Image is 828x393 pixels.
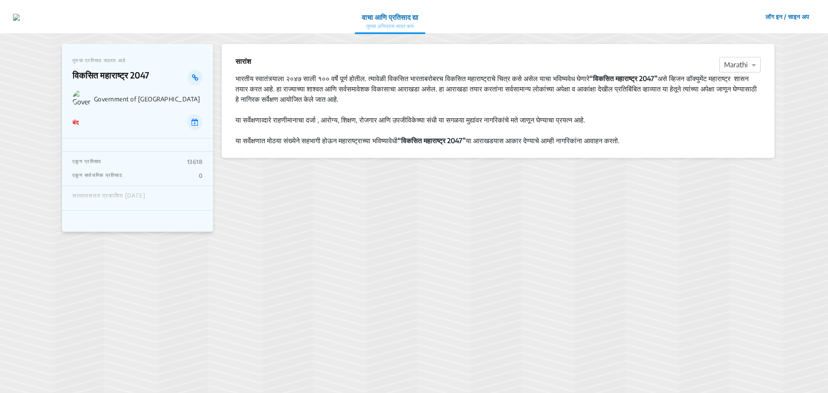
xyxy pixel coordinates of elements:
[235,115,761,125] div: या सर्वेक्षणाव्दारे राहणीमानाचा दर्जा , आरोग्य, शिक्षण, रोजगार आणि उपजीविकेच्या संधी या सगळया मुद...
[235,56,251,66] p: सारांश
[72,57,203,63] p: तुमचा प्रतिसाद पाठवत आहे
[72,90,91,108] img: Government of Maharashtra logo
[72,70,188,85] p: विकसित महाराष्ट्र 2047
[72,192,145,204] div: सल्लामसलत प्रकाशित [DATE]
[187,158,203,165] p: 13618
[94,95,203,103] p: Government of [GEOGRAPHIC_DATA]
[72,172,122,179] p: एकूण सार्वजनिक प्रतिसाद
[72,158,101,165] p: एकूण प्रतिसाद
[199,172,203,179] p: 0
[13,14,20,21] img: 7907nfqetxyivg6ubhai9kg9bhzr
[590,74,658,83] strong: “विकसित महाराष्ट्र 2047”
[362,22,418,30] p: तुमचा अभिप्राय सादर करा
[72,118,78,127] p: बंद
[235,73,761,104] div: भारतीय स्वातंत्र्याला २०४७ साली १०० वर्षे पूर्ण होतील. त्यावेळी विकसित भारताबरोबरच विकसित महाराष्...
[235,135,761,146] div: या सर्वेक्षणात मोठया संख्येने सहभागी होऊन महाराष्ट्राच्या भविष्यावेधी या आराखडयास आकार देण्याचे आ...
[398,136,466,145] strong: “विकसित महाराष्ट्र 2047”
[760,10,815,23] button: लॉग इन / साइन अप
[362,12,418,22] p: वाचा आणि प्रतिसाद द्या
